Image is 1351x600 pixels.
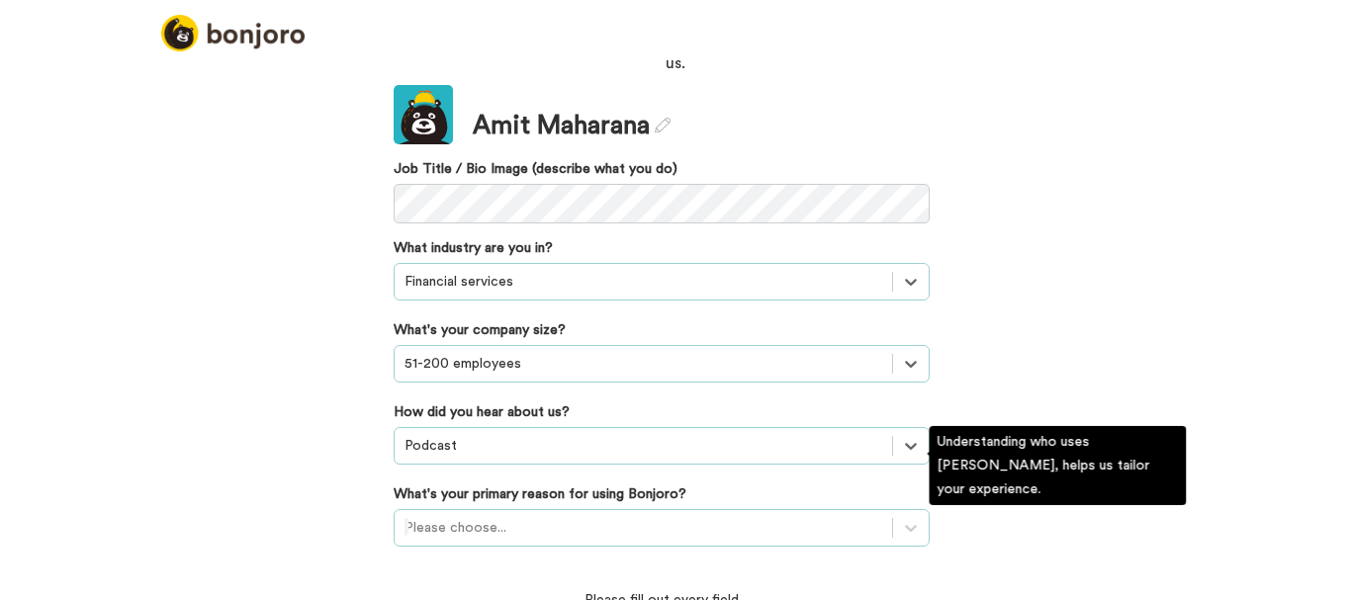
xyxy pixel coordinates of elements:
img: logo_full.png [161,15,305,51]
label: What industry are you in? [394,238,553,258]
p: We just want to ask few quick questions help customize your experience with us. [394,30,957,75]
div: Understanding who uses [PERSON_NAME], helps us tailor your experience. [930,426,1187,505]
label: Job Title / Bio Image (describe what you do) [394,159,930,179]
div: Amit Maharana [473,108,671,144]
label: How did you hear about us? [394,402,570,422]
label: What's your company size? [394,320,566,340]
label: What's your primary reason for using Bonjoro? [394,484,686,504]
